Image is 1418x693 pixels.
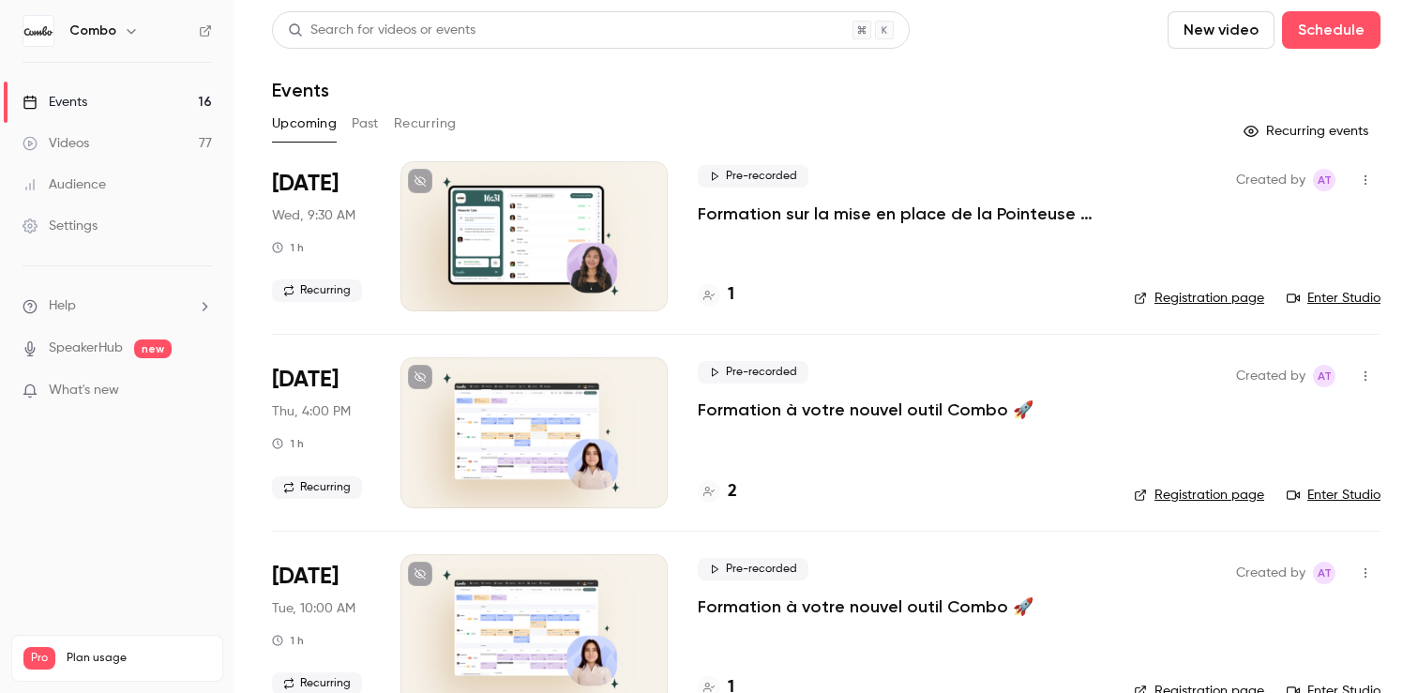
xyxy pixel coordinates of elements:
[394,109,457,139] button: Recurring
[1313,169,1335,191] span: Amandine Test
[728,479,737,505] h4: 2
[23,93,87,112] div: Events
[272,633,304,648] div: 1 h
[23,647,55,670] span: Pro
[272,562,339,592] span: [DATE]
[134,339,172,358] span: new
[67,651,211,666] span: Plan usage
[49,296,76,316] span: Help
[23,134,89,153] div: Videos
[272,161,370,311] div: Sep 17 Wed, 9:30 AM (Europe/Paris)
[272,599,355,618] span: Tue, 10:00 AM
[1318,365,1332,387] span: AT
[1318,562,1332,584] span: AT
[1313,365,1335,387] span: Amandine Test
[23,16,53,46] img: Combo
[1236,169,1305,191] span: Created by
[272,279,362,302] span: Recurring
[272,476,362,499] span: Recurring
[272,402,351,421] span: Thu, 4:00 PM
[1134,289,1264,308] a: Registration page
[23,296,212,316] li: help-dropdown-opener
[698,203,1104,225] a: Formation sur la mise en place de la Pointeuse Combo 🚦
[23,217,98,235] div: Settings
[1236,365,1305,387] span: Created by
[1282,11,1380,49] button: Schedule
[288,21,475,40] div: Search for videos or events
[272,206,355,225] span: Wed, 9:30 AM
[352,109,379,139] button: Past
[1236,562,1305,584] span: Created by
[1134,486,1264,505] a: Registration page
[1318,169,1332,191] span: AT
[272,240,304,255] div: 1 h
[698,165,808,188] span: Pre-recorded
[189,383,212,399] iframe: Noticeable Trigger
[23,175,106,194] div: Audience
[1313,562,1335,584] span: Amandine Test
[272,436,304,451] div: 1 h
[272,365,339,395] span: [DATE]
[698,479,737,505] a: 2
[698,595,1033,618] a: Formation à votre nouvel outil Combo 🚀
[272,79,329,101] h1: Events
[698,282,734,308] a: 1
[272,169,339,199] span: [DATE]
[698,361,808,384] span: Pre-recorded
[1287,289,1380,308] a: Enter Studio
[272,109,337,139] button: Upcoming
[728,282,734,308] h4: 1
[1287,486,1380,505] a: Enter Studio
[49,381,119,400] span: What's new
[1235,116,1380,146] button: Recurring events
[49,339,123,358] a: SpeakerHub
[698,558,808,580] span: Pre-recorded
[1168,11,1275,49] button: New video
[272,357,370,507] div: Sep 18 Thu, 4:00 PM (Europe/Paris)
[69,22,116,40] h6: Combo
[698,399,1033,421] a: Formation à votre nouvel outil Combo 🚀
